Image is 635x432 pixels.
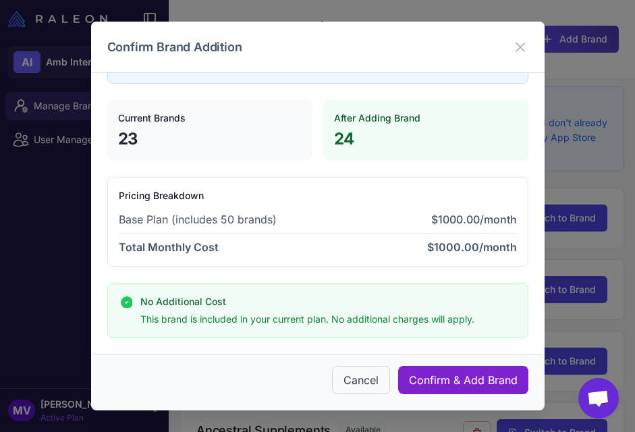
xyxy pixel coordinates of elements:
[431,213,517,226] span: $1000.00/month
[578,378,619,418] div: Open chat
[119,211,277,227] span: Base Plan (includes 50 brands)
[140,294,474,309] h4: No Additional Cost
[334,128,518,150] p: 24
[409,372,518,388] span: Confirm & Add Brand
[427,240,517,254] span: $1000.00/month
[332,366,390,394] button: Cancel
[334,111,518,126] h4: After Adding Brand
[118,128,302,150] p: 23
[140,312,474,327] p: This brand is included in your current plan. No additional charges will apply.
[398,366,528,394] button: Confirm & Add Brand
[107,38,242,56] h3: Confirm Brand Addition
[119,188,517,203] h4: Pricing Breakdown
[118,111,302,126] h4: Current Brands
[119,239,219,255] span: Total Monthly Cost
